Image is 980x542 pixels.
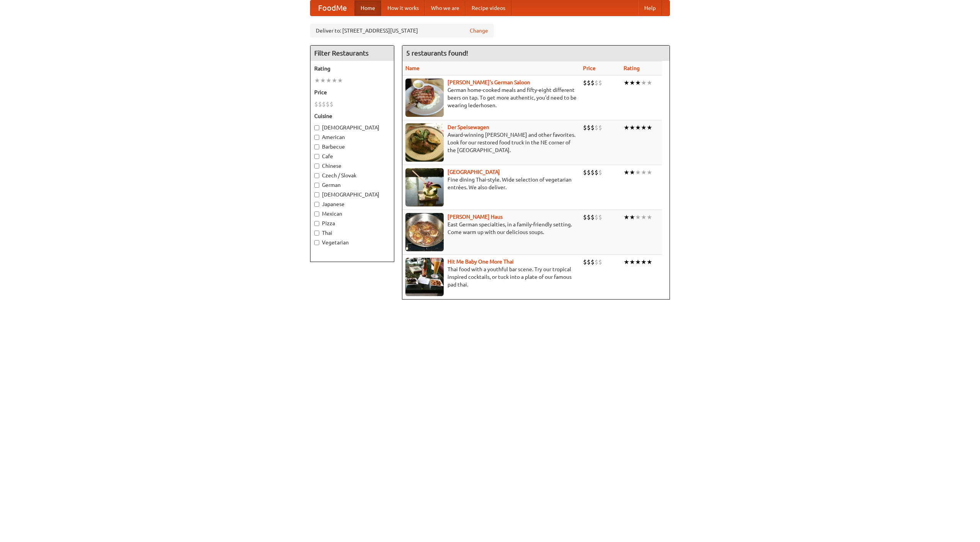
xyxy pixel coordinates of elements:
li: ★ [337,76,343,85]
li: ★ [635,213,641,221]
li: ★ [647,123,652,132]
li: ★ [320,76,326,85]
li: ★ [647,258,652,266]
a: Rating [624,65,640,71]
li: $ [318,100,322,108]
input: Mexican [314,211,319,216]
li: $ [587,168,591,177]
li: $ [330,100,333,108]
li: ★ [647,79,652,87]
li: ★ [624,123,629,132]
a: [PERSON_NAME]'s German Saloon [448,79,530,85]
li: $ [591,79,595,87]
li: $ [598,123,602,132]
li: $ [587,213,591,221]
li: ★ [647,213,652,221]
a: Home [354,0,381,16]
input: [DEMOGRAPHIC_DATA] [314,192,319,197]
img: esthers.jpg [405,79,444,117]
li: $ [595,79,598,87]
li: ★ [635,258,641,266]
ng-pluralize: 5 restaurants found! [406,49,468,57]
li: ★ [332,76,337,85]
input: Japanese [314,202,319,207]
a: Der Speisewagen [448,124,489,130]
label: Czech / Slovak [314,172,390,179]
input: American [314,135,319,140]
a: Change [470,27,488,34]
h4: Filter Restaurants [310,46,394,61]
h5: Price [314,88,390,96]
p: Fine dining Thai-style. Wide selection of vegetarian entrées. We also deliver. [405,176,577,191]
label: Mexican [314,210,390,218]
li: ★ [641,123,647,132]
label: Pizza [314,219,390,227]
input: German [314,183,319,188]
li: $ [587,79,591,87]
a: Name [405,65,420,71]
li: $ [595,213,598,221]
li: $ [314,100,318,108]
li: $ [591,213,595,221]
input: [DEMOGRAPHIC_DATA] [314,125,319,130]
a: Recipe videos [465,0,511,16]
li: $ [595,123,598,132]
li: ★ [624,79,629,87]
li: $ [326,100,330,108]
a: Hit Me Baby One More Thai [448,259,514,265]
li: $ [591,123,595,132]
li: $ [583,168,587,177]
label: Japanese [314,200,390,208]
label: [DEMOGRAPHIC_DATA] [314,124,390,131]
a: Help [638,0,662,16]
label: Cafe [314,152,390,160]
li: ★ [641,79,647,87]
li: $ [595,258,598,266]
label: [DEMOGRAPHIC_DATA] [314,191,390,198]
label: Vegetarian [314,239,390,246]
li: $ [322,100,326,108]
a: [GEOGRAPHIC_DATA] [448,169,500,175]
h5: Rating [314,65,390,72]
li: ★ [647,168,652,177]
p: Award-winning [PERSON_NAME] and other favorites. Look for our restored food truck in the NE corne... [405,131,577,154]
img: kohlhaus.jpg [405,213,444,251]
img: babythai.jpg [405,258,444,296]
li: $ [583,123,587,132]
li: ★ [629,258,635,266]
li: ★ [624,168,629,177]
label: Barbecue [314,143,390,151]
img: satay.jpg [405,168,444,206]
li: $ [587,258,591,266]
li: $ [598,79,602,87]
label: American [314,133,390,141]
li: $ [583,213,587,221]
label: Chinese [314,162,390,170]
li: $ [583,79,587,87]
li: ★ [635,79,641,87]
li: $ [598,168,602,177]
li: ★ [641,213,647,221]
li: ★ [326,76,332,85]
input: Chinese [314,164,319,169]
li: $ [598,258,602,266]
a: [PERSON_NAME] Haus [448,214,503,220]
a: FoodMe [310,0,354,16]
li: ★ [629,168,635,177]
li: $ [598,213,602,221]
li: $ [583,258,587,266]
input: Barbecue [314,144,319,149]
li: $ [591,168,595,177]
li: ★ [629,79,635,87]
li: $ [595,168,598,177]
li: ★ [629,123,635,132]
a: Who we are [425,0,465,16]
div: Deliver to: [STREET_ADDRESS][US_STATE] [310,24,494,38]
li: ★ [314,76,320,85]
p: Thai food with a youthful bar scene. Try our tropical inspired cocktails, or tuck into a plate of... [405,265,577,288]
li: ★ [624,213,629,221]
